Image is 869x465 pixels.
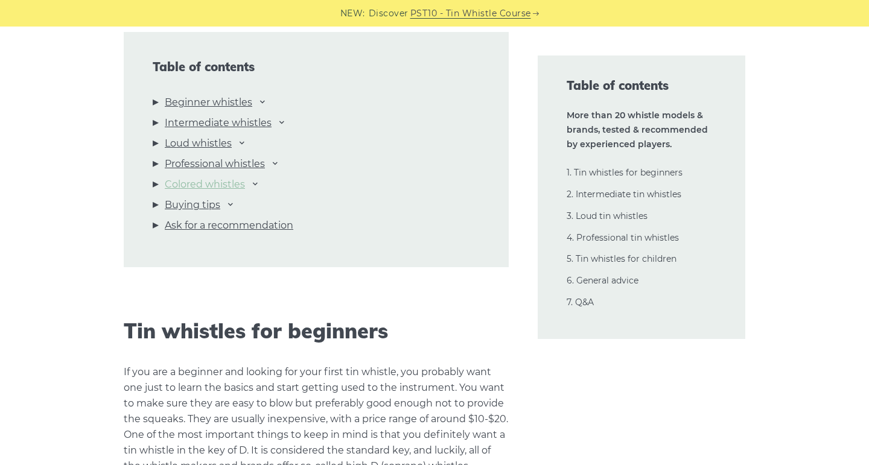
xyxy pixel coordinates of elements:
a: Beginner whistles [165,95,252,110]
a: Professional whistles [165,156,265,172]
h2: Tin whistles for beginners [124,319,509,344]
a: 2. Intermediate tin whistles [567,189,681,200]
a: 5. Tin whistles for children [567,253,676,264]
a: 7. Q&A [567,297,594,308]
a: Buying tips [165,197,220,213]
span: Table of contents [567,77,716,94]
a: 4. Professional tin whistles [567,232,679,243]
a: 3. Loud tin whistles [567,210,648,221]
a: Intermediate whistles [165,115,272,131]
a: Colored whistles [165,177,245,192]
a: 1. Tin whistles for beginners [567,167,683,178]
a: PST10 - Tin Whistle Course [410,7,531,21]
a: 6. General advice [567,275,638,286]
a: Ask for a recommendation [165,218,293,233]
strong: More than 20 whistle models & brands, tested & recommended by experienced players. [567,110,708,150]
a: Loud whistles [165,136,232,151]
span: Table of contents [153,60,480,74]
span: Discover [369,7,409,21]
span: NEW: [340,7,365,21]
